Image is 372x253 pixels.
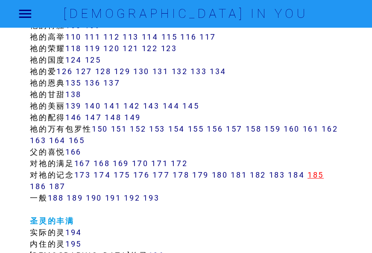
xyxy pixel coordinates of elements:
[152,66,169,76] a: 131
[114,170,130,180] a: 175
[245,124,261,134] a: 158
[65,147,82,157] a: 166
[105,193,121,203] a: 191
[123,101,140,111] a: 142
[103,78,120,88] a: 137
[132,158,149,168] a: 170
[231,170,247,180] a: 181
[85,43,101,53] a: 119
[65,227,82,237] a: 194
[269,170,285,180] a: 183
[302,124,319,134] a: 161
[250,170,266,180] a: 182
[114,66,130,76] a: 129
[65,20,82,30] a: 108
[95,66,111,76] a: 128
[103,32,120,42] a: 112
[86,193,102,203] a: 190
[65,101,82,111] a: 139
[65,43,82,53] a: 118
[74,170,91,180] a: 173
[74,158,91,168] a: 167
[149,124,165,134] a: 153
[65,55,82,65] a: 124
[133,66,149,76] a: 130
[161,43,177,53] a: 123
[264,124,281,134] a: 159
[65,112,82,122] a: 146
[65,78,82,88] a: 135
[151,158,168,168] a: 171
[85,101,101,111] a: 140
[123,32,139,42] a: 113
[211,170,228,180] a: 180
[162,101,179,111] a: 144
[142,43,158,53] a: 122
[152,170,170,180] a: 177
[288,170,305,180] a: 184
[124,112,141,122] a: 149
[76,66,92,76] a: 127
[30,216,74,226] a: 圣灵的丰满
[30,181,46,191] a: 186
[30,135,46,145] a: 163
[92,124,108,134] a: 150
[85,112,102,122] a: 147
[173,170,189,180] a: 178
[143,101,160,111] a: 143
[124,193,140,203] a: 192
[85,32,101,42] a: 111
[192,170,209,180] a: 179
[48,193,64,203] a: 188
[49,135,66,145] a: 164
[85,78,101,88] a: 136
[94,170,111,180] a: 174
[123,43,139,53] a: 121
[65,89,82,99] a: 138
[103,43,120,53] a: 120
[210,66,226,76] a: 134
[65,32,82,42] a: 110
[56,66,73,76] a: 126
[322,124,338,134] a: 162
[308,170,324,180] a: 185
[168,124,185,134] a: 154
[199,32,216,42] a: 117
[182,101,199,111] a: 145
[161,32,177,42] a: 115
[94,158,110,168] a: 168
[226,124,243,134] a: 157
[143,193,159,203] a: 193
[130,124,146,134] a: 152
[171,158,187,168] a: 172
[104,101,120,111] a: 141
[111,124,127,134] a: 151
[180,32,196,42] a: 116
[171,66,187,76] a: 132
[67,193,83,203] a: 189
[190,66,207,76] a: 133
[142,32,158,42] a: 114
[105,112,121,122] a: 148
[65,239,82,249] a: 195
[207,124,223,134] a: 156
[69,135,85,145] a: 165
[85,55,101,65] a: 125
[113,158,129,168] a: 169
[284,124,300,134] a: 160
[133,170,150,180] a: 176
[49,181,66,191] a: 187
[187,124,204,134] a: 155
[85,20,101,30] a: 109
[336,215,366,247] iframe: Chat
